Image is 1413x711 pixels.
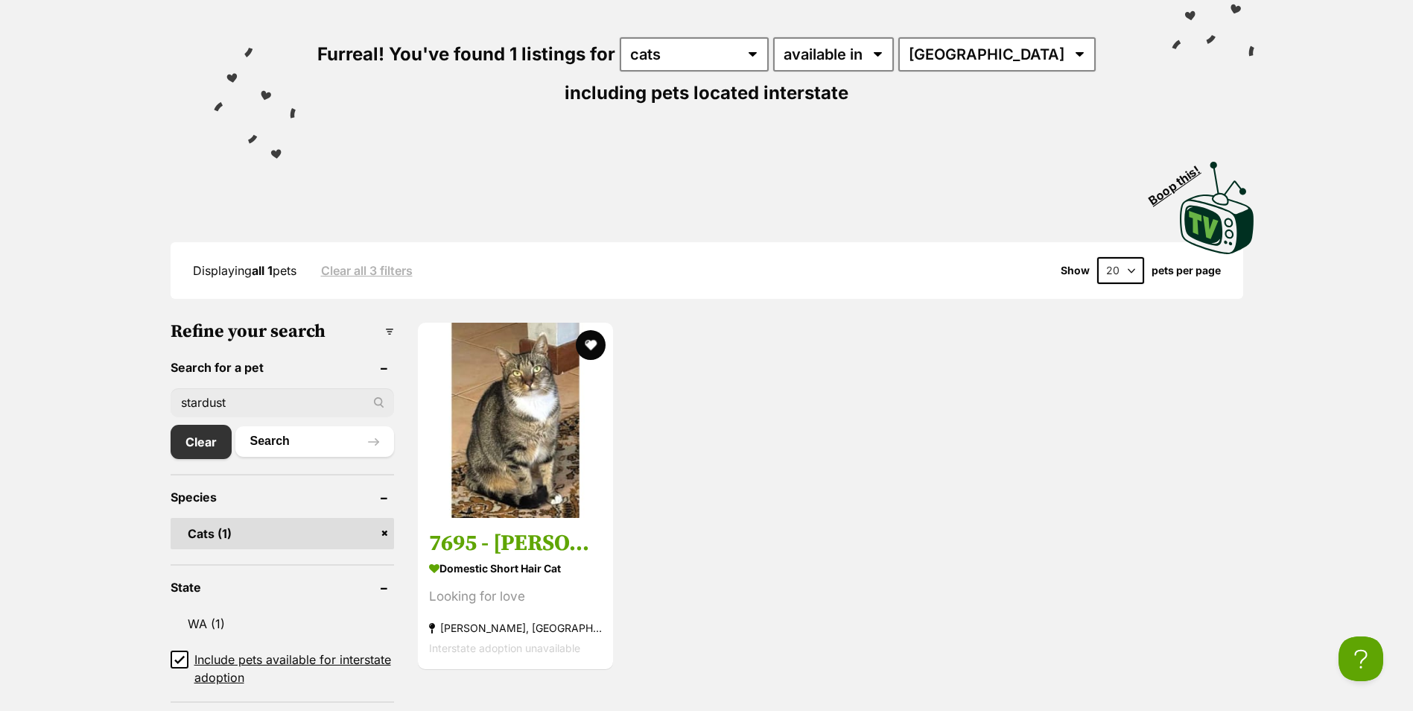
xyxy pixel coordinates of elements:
[193,263,296,278] span: Displaying pets
[252,263,273,278] strong: all 1
[171,651,394,686] a: Include pets available for interstate adoption
[171,388,394,417] input: Toby
[418,323,613,518] img: 7695 - Ziggy Stardust - Domestic Short Hair Cat
[235,426,394,456] button: Search
[576,330,606,360] button: favourite
[321,264,413,277] a: Clear all 3 filters
[565,82,848,104] span: including pets located interstate
[1339,636,1383,681] iframe: Help Scout Beacon - Open
[171,321,394,342] h3: Refine your search
[429,618,602,638] strong: [PERSON_NAME], [GEOGRAPHIC_DATA]
[171,608,394,639] a: WA (1)
[194,651,394,686] span: Include pets available for interstate adoption
[171,581,394,594] header: State
[171,361,394,374] header: Search for a pet
[1061,265,1090,276] span: Show
[317,43,615,65] span: Furreal! You've found 1 listings for
[171,518,394,549] a: Cats (1)
[171,425,232,459] a: Clear
[171,490,394,504] header: Species
[1146,154,1214,207] span: Boop this!
[418,518,613,669] a: 7695 - [PERSON_NAME] Domestic Short Hair Cat Looking for love [PERSON_NAME], [GEOGRAPHIC_DATA] In...
[429,557,602,579] strong: Domestic Short Hair Cat
[429,642,580,654] span: Interstate adoption unavailable
[1180,148,1254,257] a: Boop this!
[1180,162,1254,254] img: PetRescue TV logo
[1152,265,1221,276] label: pets per page
[429,587,602,607] div: Looking for love
[429,529,602,557] h3: 7695 - [PERSON_NAME]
